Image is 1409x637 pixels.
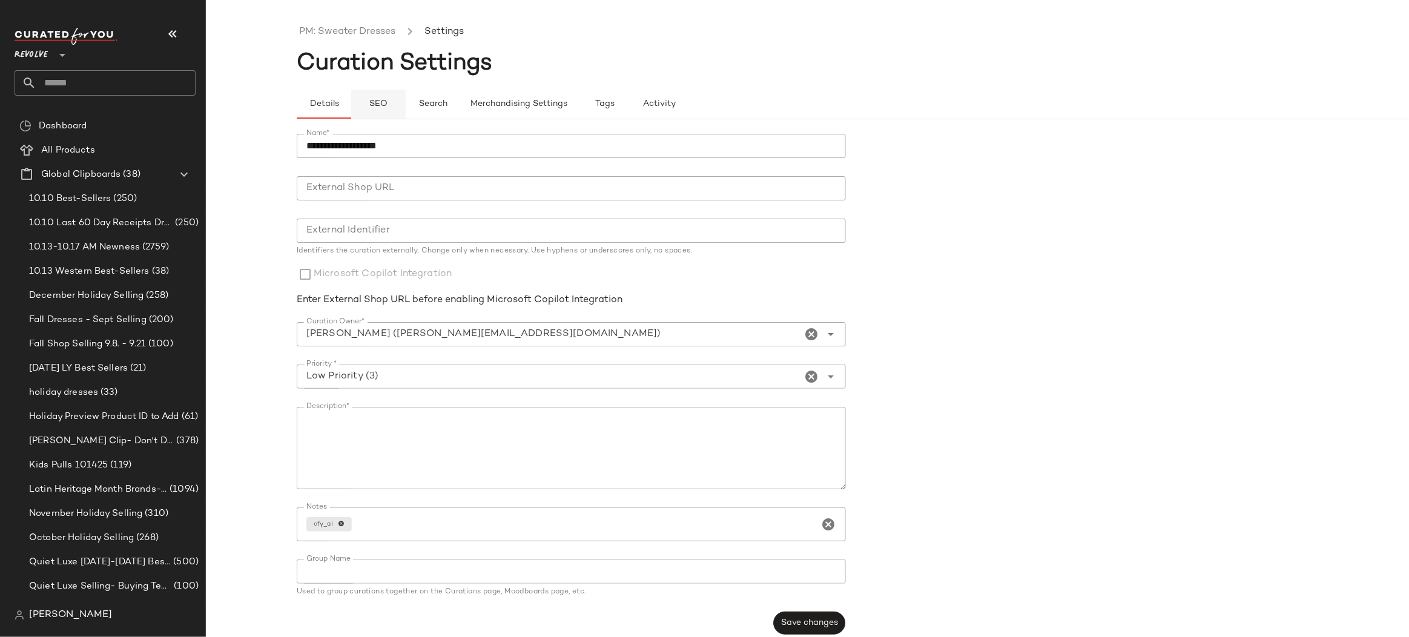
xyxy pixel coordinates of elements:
span: (268) [134,531,159,545]
span: [PERSON_NAME] Clip- Don't Delete [29,434,174,448]
span: (38) [120,168,140,182]
img: cfy_white_logo.C9jOOHJF.svg [15,28,117,45]
span: Revolve [15,41,48,63]
span: (258) [144,289,168,303]
span: (250) [173,216,199,230]
span: Search [418,99,447,109]
span: 10.13-10.17 AM Newness [29,240,140,254]
span: (119) [108,458,131,472]
span: (2759) [140,240,169,254]
span: Save changes [780,618,838,628]
img: svg%3e [19,120,31,132]
span: SEO [369,99,388,109]
span: (250) [111,192,137,206]
span: Quiet Luxe Selling- Buying Team [29,579,171,593]
span: Fall Dresses - Sept Selling [29,313,147,327]
span: Dashboard [39,119,87,133]
span: [PERSON_NAME] [29,608,112,622]
span: (1094) [167,483,199,497]
span: (38) [150,265,170,279]
div: Identifiers the curation externally. Change only when necessary. Use hyphens or underscores only,... [297,248,846,255]
span: Kids Pulls 101425 [29,458,108,472]
a: PM: Sweater Dresses [299,24,395,40]
span: 10.10 Best-Sellers [29,192,111,206]
span: All Products [41,144,95,157]
span: November Holiday Selling [29,507,142,521]
span: Merchandising Settings [470,99,567,109]
span: (378) [174,434,199,448]
span: Fall Shop Selling 9.8. - 9.21 [29,337,146,351]
i: Clear Curation Owner* [805,327,819,342]
div: Enter External Shop URL before enabling Microsoft Copilot Integration [297,293,846,308]
div: Used to group curations together on the Curations page, Moodboards page, etc. [297,589,846,596]
span: Activity [642,99,676,109]
span: Global Clipboards [41,168,120,182]
img: svg%3e [15,610,24,620]
span: Curation Settings [297,51,492,76]
span: (100) [171,579,199,593]
span: (310) [142,507,168,521]
span: [DATE] LY Best Sellers [29,361,128,375]
li: Settings [422,24,466,40]
span: (500) [171,555,199,569]
span: Holiday Preview Product ID to Add [29,410,179,424]
span: (21) [128,361,147,375]
span: Tags [595,99,615,109]
span: Details [309,99,338,109]
span: holiday dresses [29,386,98,400]
span: 10.13 Western Best-Sellers [29,265,150,279]
span: Quiet Luxe [DATE]-[DATE] Best Sellers [29,555,171,569]
span: 10.10 Last 60 Day Receipts Dresses Selling [29,216,173,230]
span: October Holiday Selling [29,531,134,545]
span: (33) [98,386,118,400]
button: Save changes [773,612,845,635]
i: Open [824,369,839,384]
span: (100) [146,337,173,351]
span: cfy_ai [314,520,338,529]
span: (200) [147,313,174,327]
i: Open [824,327,839,342]
i: Clear Notes [822,517,836,532]
span: (61) [179,410,199,424]
span: Latin Heritage Month Brands- DO NOT DELETE [29,483,167,497]
i: Clear Priority * [805,369,819,384]
span: December Holiday Selling [29,289,144,303]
